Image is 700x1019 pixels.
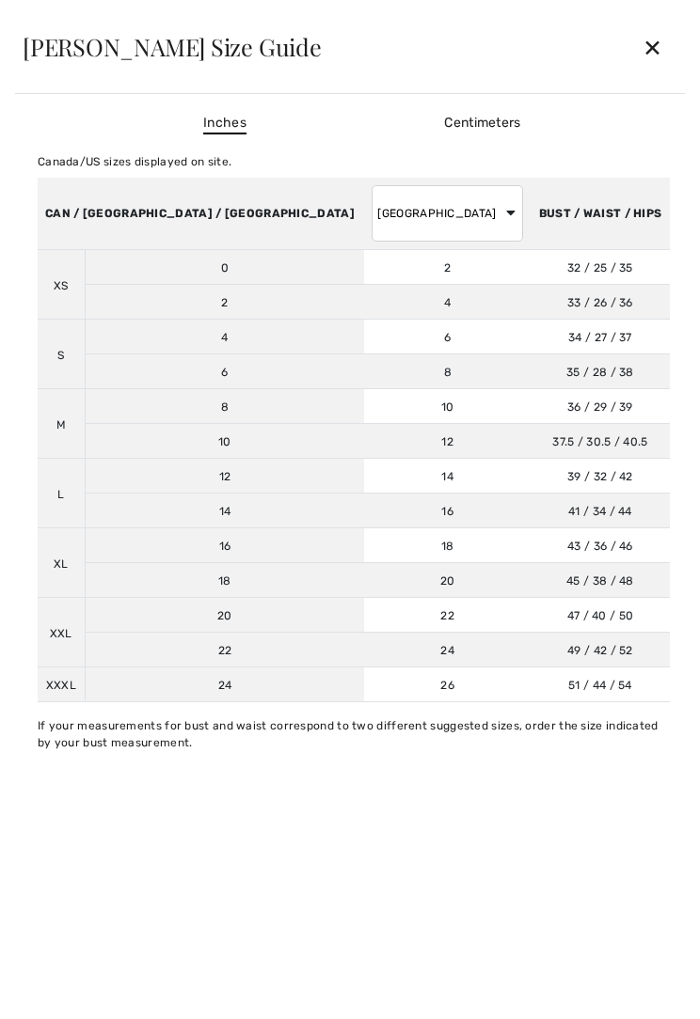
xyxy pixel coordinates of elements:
[38,528,85,598] td: XL
[85,633,364,667] td: 22
[38,459,85,528] td: L
[85,250,364,285] td: 0
[203,113,247,134] span: Inches
[38,667,85,702] td: XXXL
[85,285,364,320] td: 2
[364,354,531,389] td: 8
[38,598,85,667] td: XXL
[38,153,670,170] div: Canada/US sizes displayed on site.
[38,717,670,751] div: If your measurements for bust and waist correspond to two different suggested sizes, order the si...
[85,389,364,424] td: 8
[46,13,85,30] span: Chat
[364,424,531,459] td: 12
[85,494,364,528] td: 14
[364,563,531,598] td: 20
[85,459,364,494] td: 12
[567,540,633,553] span: 43 / 36 / 46
[628,27,677,67] div: ✕
[364,528,531,563] td: 18
[85,598,364,633] td: 20
[364,494,531,528] td: 16
[364,320,531,354] td: 6
[38,320,85,389] td: S
[566,366,634,379] span: 35 / 28 / 38
[85,667,364,702] td: 24
[364,285,531,320] td: 4
[444,115,520,131] span: Centimeters
[85,354,364,389] td: 6
[364,250,531,285] td: 2
[85,320,364,354] td: 4
[364,598,531,633] td: 22
[531,178,670,250] th: BUST / WAIST / HIPS
[38,250,85,320] td: XS
[567,400,633,414] span: 36 / 29 / 39
[568,505,632,518] span: 41 / 34 / 44
[568,679,632,692] span: 51 / 44 / 54
[38,178,364,250] th: CAN / [GEOGRAPHIC_DATA] / [GEOGRAPHIC_DATA]
[85,563,364,598] td: 18
[567,470,633,483] span: 39 / 32 / 42
[85,528,364,563] td: 16
[38,389,85,459] td: M
[567,296,633,309] span: 33 / 26 / 36
[567,644,633,657] span: 49 / 42 / 52
[364,633,531,667] td: 24
[364,667,531,702] td: 26
[567,261,633,274] span: 32 / 25 / 35
[566,574,634,588] span: 45 / 38 / 48
[364,389,531,424] td: 10
[568,331,632,344] span: 34 / 27 / 37
[85,424,364,459] td: 10
[567,609,634,622] span: 47 / 40 / 50
[364,459,531,494] td: 14
[23,35,628,58] div: [PERSON_NAME] Size Guide
[552,435,647,448] span: 37.5 / 30.5 / 40.5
